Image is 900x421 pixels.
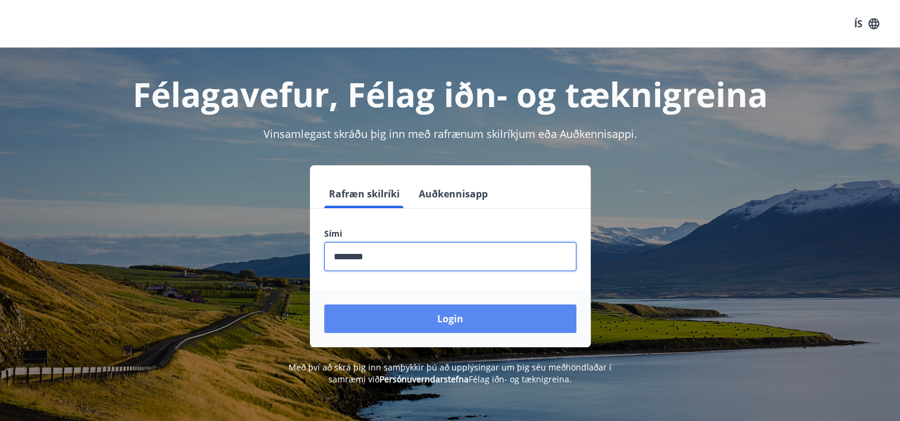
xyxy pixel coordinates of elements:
[324,228,576,240] label: Sími
[264,127,637,141] span: Vinsamlegast skráðu þig inn með rafrænum skilríkjum eða Auðkennisappi.
[380,373,469,385] a: Persónuverndarstefna
[324,180,404,208] button: Rafræn skilríki
[324,304,576,333] button: Login
[848,13,886,34] button: ÍS
[36,71,864,117] h1: Félagavefur, Félag iðn- og tæknigreina
[414,180,493,208] button: Auðkennisapp
[288,362,612,385] span: Með því að skrá þig inn samþykkir þú að upplýsingar um þig séu meðhöndlaðar í samræmi við Félag i...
